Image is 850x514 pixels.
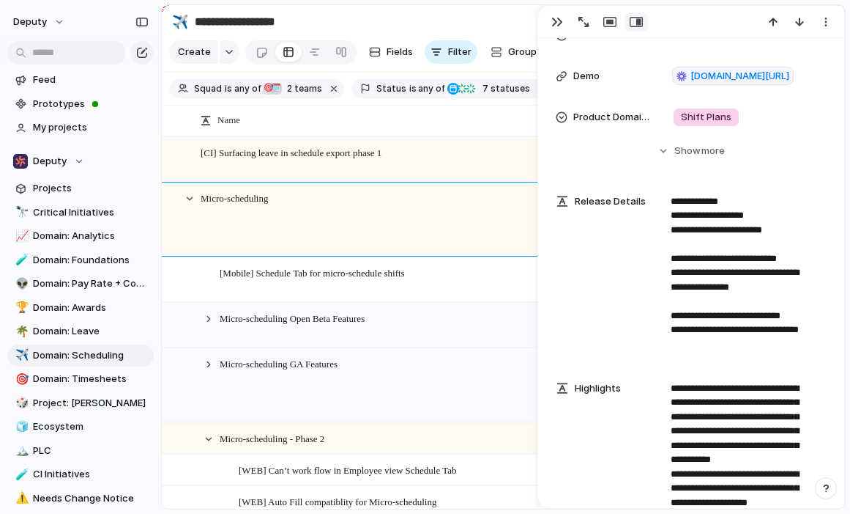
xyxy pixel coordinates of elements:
[15,299,26,316] div: 🏆
[172,12,188,32] div: ✈️
[446,81,533,97] button: 7 statuses
[363,40,419,64] button: Fields
[220,430,324,447] span: Micro-scheduling - Phase 2
[478,83,491,94] span: 7
[13,444,28,458] button: 🏔️
[33,205,149,220] span: Critical Initiatives
[33,467,149,482] span: CI Initiatives
[573,110,649,125] span: Product Domain Area
[575,381,621,396] span: Highlights
[13,205,28,220] button: 🔭
[15,371,26,388] div: 🎯
[15,490,26,507] div: ⚠️
[7,150,154,172] button: Deputy
[283,82,322,95] span: teams
[13,491,28,506] button: ⚠️
[194,82,222,95] span: Squad
[7,117,154,139] a: My projects
[33,372,149,386] span: Domain: Timesheets
[15,347,26,364] div: ✈️
[7,320,154,342] a: 🌴Domain: Leave
[7,440,154,462] a: 🏔️PLC
[483,40,544,64] button: Group
[15,442,26,459] div: 🏔️
[33,324,149,339] span: Domain: Leave
[425,40,477,64] button: Filter
[169,40,218,64] button: Create
[448,45,471,59] span: Filter
[7,345,154,367] a: ✈️Domain: Scheduling
[13,348,28,363] button: ✈️
[33,396,149,411] span: Project: [PERSON_NAME]
[13,229,28,243] button: 📈
[573,69,600,84] span: Demo
[15,394,26,411] div: 🎲
[674,144,701,158] span: Show
[478,82,530,95] span: statuses
[13,396,28,411] button: 🎲
[690,69,789,84] span: [DOMAIN_NAME][URL]
[672,67,794,86] a: [DOMAIN_NAME][URL]
[232,82,261,95] span: any of
[220,264,405,281] span: [Mobile] Schedule Tab for micro-schedule shifts
[7,416,154,438] a: 🧊Ecosystem
[201,189,268,206] span: Micro-scheduling
[7,249,154,271] a: 🧪Domain: Foundations
[201,144,381,161] span: [CI] Surfacing leave in schedule export phase 1
[15,419,26,436] div: 🧊
[178,45,211,59] span: Create
[13,253,28,268] button: 🧪
[33,181,149,196] span: Projects
[13,372,28,386] button: 🎯
[7,463,154,485] a: 🧪CI Initiatives
[15,323,26,340] div: 🌴
[33,229,149,243] span: Domain: Analytics
[263,83,275,95] div: 🎯
[7,392,154,414] div: 🎲Project: [PERSON_NAME]
[15,466,26,483] div: 🧪
[7,297,154,319] a: 🏆Domain: Awards
[7,93,154,115] a: Prototypes
[33,73,149,87] span: Feed
[7,202,154,224] a: 🔭Critical Initiatives
[33,154,67,169] span: Deputy
[270,83,282,95] div: 🗓️
[681,110,731,125] span: Shift Plans
[701,144,725,158] span: more
[33,419,149,434] span: Ecosystem
[406,81,448,97] button: isany of
[33,348,149,363] span: Domain: Scheduling
[225,82,232,95] span: is
[7,10,72,34] button: deputy
[575,194,646,209] span: Release Details
[7,225,154,247] a: 📈Domain: Analytics
[283,83,294,94] span: 2
[13,15,47,29] span: deputy
[13,324,28,339] button: 🌴
[7,273,154,295] a: 👽Domain: Pay Rate + Compliance
[15,276,26,293] div: 👽
[33,491,149,506] span: Needs Change Notice
[13,419,28,434] button: 🧊
[417,82,445,95] span: any of
[556,138,827,164] button: Showmore
[409,82,417,95] span: is
[7,488,154,510] a: ⚠️Needs Change Notice
[7,69,154,91] a: Feed
[33,301,149,315] span: Domain: Awards
[222,81,264,97] button: isany of
[13,467,28,482] button: 🧪
[220,355,338,372] span: Micro-scheduling GA Features
[33,120,149,135] span: My projects
[217,113,240,128] span: Name
[376,82,406,95] span: Status
[33,444,149,458] span: PLC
